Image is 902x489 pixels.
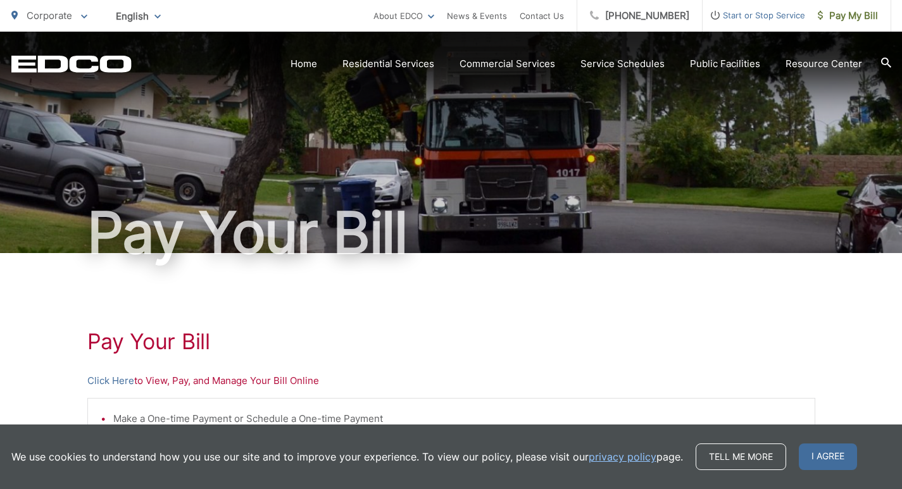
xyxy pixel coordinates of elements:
[818,8,878,23] span: Pay My Bill
[27,9,72,22] span: Corporate
[87,373,134,388] a: Click Here
[87,373,815,388] p: to View, Pay, and Manage Your Bill Online
[11,449,683,464] p: We use cookies to understand how you use our site and to improve your experience. To view our pol...
[799,443,857,470] span: I agree
[373,8,434,23] a: About EDCO
[11,201,891,264] h1: Pay Your Bill
[460,56,555,71] a: Commercial Services
[291,56,317,71] a: Home
[520,8,564,23] a: Contact Us
[113,411,802,426] li: Make a One-time Payment or Schedule a One-time Payment
[106,5,170,27] span: English
[580,56,665,71] a: Service Schedules
[87,329,815,354] h1: Pay Your Bill
[696,443,786,470] a: Tell me more
[589,449,656,464] a: privacy policy
[11,55,132,73] a: EDCD logo. Return to the homepage.
[690,56,760,71] a: Public Facilities
[447,8,507,23] a: News & Events
[342,56,434,71] a: Residential Services
[786,56,862,71] a: Resource Center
